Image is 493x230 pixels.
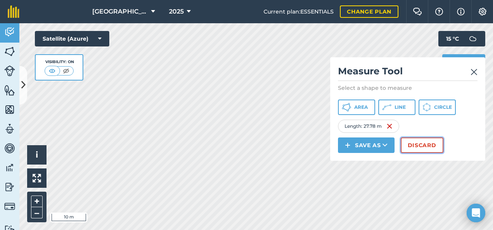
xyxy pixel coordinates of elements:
img: svg+xml;base64,PHN2ZyB4bWxucz0iaHR0cDovL3d3dy53My5vcmcvMjAwMC9zdmciIHdpZHRoPSIyMiIgaGVpZ2h0PSIzMC... [471,67,477,77]
button: Discard [401,137,443,153]
img: svg+xml;base64,PHN2ZyB4bWxucz0iaHR0cDovL3d3dy53My5vcmcvMjAwMC9zdmciIHdpZHRoPSI1MCIgaGVpZ2h0PSI0MC... [47,67,57,75]
img: svg+xml;base64,PHN2ZyB4bWxucz0iaHR0cDovL3d3dy53My5vcmcvMjAwMC9zdmciIHdpZHRoPSIxNyIgaGVpZ2h0PSIxNy... [457,7,465,16]
button: Line [378,100,415,115]
img: svg+xml;base64,PD94bWwgdmVyc2lvbj0iMS4wIiBlbmNvZGluZz0idXRmLTgiPz4KPCEtLSBHZW5lcmF0b3I6IEFkb2JlIE... [4,123,15,135]
img: svg+xml;base64,PD94bWwgdmVyc2lvbj0iMS4wIiBlbmNvZGluZz0idXRmLTgiPz4KPCEtLSBHZW5lcmF0b3I6IEFkb2JlIE... [4,142,15,154]
span: 2025 [169,7,184,16]
img: svg+xml;base64,PD94bWwgdmVyc2lvbj0iMS4wIiBlbmNvZGluZz0idXRmLTgiPz4KPCEtLSBHZW5lcmF0b3I6IEFkb2JlIE... [4,26,15,38]
span: Line [395,104,406,110]
img: svg+xml;base64,PHN2ZyB4bWxucz0iaHR0cDovL3d3dy53My5vcmcvMjAwMC9zdmciIHdpZHRoPSI1NiIgaGVpZ2h0PSI2MC... [4,84,15,96]
span: Area [354,104,368,110]
p: Select a shape to measure [338,84,477,92]
img: svg+xml;base64,PHN2ZyB4bWxucz0iaHR0cDovL3d3dy53My5vcmcvMjAwMC9zdmciIHdpZHRoPSIxNCIgaGVpZ2h0PSIyNC... [345,141,350,150]
img: svg+xml;base64,PHN2ZyB4bWxucz0iaHR0cDovL3d3dy53My5vcmcvMjAwMC9zdmciIHdpZHRoPSI1NiIgaGVpZ2h0PSI2MC... [4,104,15,115]
img: A cog icon [478,8,487,15]
button: + [31,196,43,207]
div: Visibility: On [45,59,74,65]
img: svg+xml;base64,PHN2ZyB4bWxucz0iaHR0cDovL3d3dy53My5vcmcvMjAwMC9zdmciIHdpZHRoPSI1NiIgaGVpZ2h0PSI2MC... [4,46,15,57]
button: – [31,207,43,218]
button: Satellite (Azure) [35,31,109,46]
div: Length : 27.78 m [338,120,399,133]
img: Four arrows, one pointing top left, one top right, one bottom right and the last bottom left [33,174,41,182]
img: svg+xml;base64,PHN2ZyB4bWxucz0iaHR0cDovL3d3dy53My5vcmcvMjAwMC9zdmciIHdpZHRoPSIxNiIgaGVpZ2h0PSIyNC... [386,122,393,131]
button: i [27,145,47,165]
img: svg+xml;base64,PD94bWwgdmVyc2lvbj0iMS4wIiBlbmNvZGluZz0idXRmLTgiPz4KPCEtLSBHZW5lcmF0b3I6IEFkb2JlIE... [4,65,15,76]
div: Open Intercom Messenger [467,204,485,222]
button: 15 °C [438,31,485,46]
img: svg+xml;base64,PD94bWwgdmVyc2lvbj0iMS4wIiBlbmNvZGluZz0idXRmLTgiPz4KPCEtLSBHZW5lcmF0b3I6IEFkb2JlIE... [4,201,15,212]
img: svg+xml;base64,PD94bWwgdmVyc2lvbj0iMS4wIiBlbmNvZGluZz0idXRmLTgiPz4KPCEtLSBHZW5lcmF0b3I6IEFkb2JlIE... [4,181,15,193]
span: 15 ° C [446,31,459,46]
img: svg+xml;base64,PD94bWwgdmVyc2lvbj0iMS4wIiBlbmNvZGluZz0idXRmLTgiPz4KPCEtLSBHZW5lcmF0b3I6IEFkb2JlIE... [4,162,15,173]
span: Current plan : ESSENTIALS [264,7,334,16]
button: Circle [419,100,456,115]
span: [GEOGRAPHIC_DATA] [92,7,148,16]
img: fieldmargin Logo [8,5,19,18]
span: Circle [434,104,452,110]
img: svg+xml;base64,PD94bWwgdmVyc2lvbj0iMS4wIiBlbmNvZGluZz0idXRmLTgiPz4KPCEtLSBHZW5lcmF0b3I6IEFkb2JlIE... [465,31,481,46]
button: Save as [338,137,395,153]
img: A question mark icon [434,8,444,15]
button: Print [442,54,486,70]
img: Two speech bubbles overlapping with the left bubble in the forefront [413,8,422,15]
span: i [36,150,38,160]
img: svg+xml;base64,PHN2ZyB4bWxucz0iaHR0cDovL3d3dy53My5vcmcvMjAwMC9zdmciIHdpZHRoPSI1MCIgaGVpZ2h0PSI0MC... [61,67,71,75]
a: Change plan [340,5,398,18]
h2: Measure Tool [338,65,477,81]
button: Area [338,100,375,115]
